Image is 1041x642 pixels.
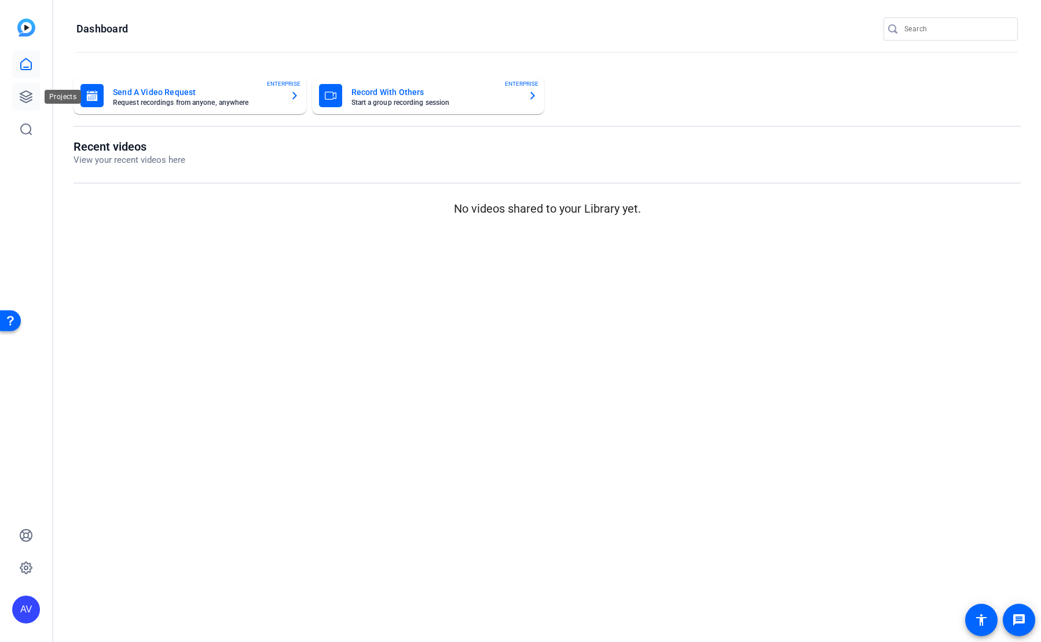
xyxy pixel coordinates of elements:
mat-card-title: Record With Others [351,85,519,99]
div: AV [12,596,40,623]
h1: Dashboard [76,22,128,36]
mat-card-subtitle: Start a group recording session [351,99,519,106]
p: View your recent videos here [74,154,185,167]
mat-card-title: Send A Video Request [113,85,281,99]
div: Projects [45,90,81,104]
mat-icon: accessibility [974,613,988,627]
span: ENTERPRISE [505,79,538,88]
button: Record With OthersStart a group recording sessionENTERPRISE [312,77,545,114]
button: Send A Video RequestRequest recordings from anyone, anywhereENTERPRISE [74,77,306,114]
input: Search [904,22,1009,36]
span: ENTERPRISE [267,79,300,88]
p: No videos shared to your Library yet. [74,200,1021,217]
h1: Recent videos [74,140,185,154]
iframe: Drift Widget Chat Controller [983,584,1027,628]
mat-card-subtitle: Request recordings from anyone, anywhere [113,99,281,106]
img: blue-gradient.svg [17,19,35,37]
